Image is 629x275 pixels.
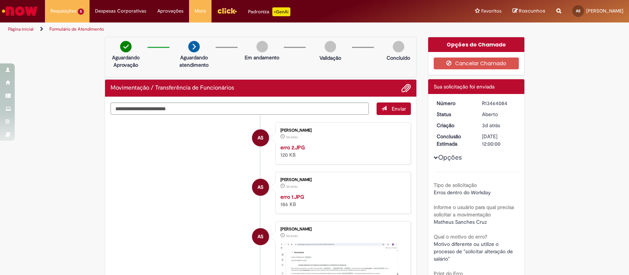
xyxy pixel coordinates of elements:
span: Despesas Corporativas [95,7,146,15]
img: img-circle-grey.png [325,41,336,52]
span: AS [258,228,263,246]
dt: Conclusão Estimada [431,133,476,147]
img: ServiceNow [1,4,39,18]
button: Enviar [377,102,411,115]
button: Adicionar anexos [401,83,411,93]
div: 29/08/2025 19:07:17 [482,122,516,129]
a: Rascunhos [513,8,545,15]
time: 29/08/2025 19:07:15 [286,135,298,139]
div: [PERSON_NAME] [280,178,403,182]
button: Cancelar Chamado [434,58,519,69]
span: Rascunhos [519,7,545,14]
span: Favoritos [481,7,502,15]
div: Ana Luiza Pinheiro E Silva [252,129,269,146]
span: Requisições [50,7,76,15]
span: [PERSON_NAME] [586,8,623,14]
a: Página inicial [8,26,34,32]
p: Concluído [387,54,410,62]
div: Aberto [482,111,516,118]
img: check-circle-green.png [120,41,132,52]
div: Ana Luiza Pinheiro E Silva [252,179,269,196]
div: 186 KB [280,193,403,208]
p: +GenAi [272,7,290,16]
span: Enviar [392,105,406,112]
p: Aguardando Aprovação [108,54,144,69]
span: Motivo diferente ou utilize o processo de "solicitar alteração de salário" [434,241,514,262]
b: Qual o motivo do erro? [434,233,487,240]
span: Matheus Sanches Cruz [434,219,487,225]
span: 3d atrás [286,234,298,238]
ul: Trilhas de página [6,22,414,36]
span: 5 [78,8,84,15]
b: informe o usuário para qual precisa solicitar a movimentação [434,204,514,218]
span: Aprovações [157,7,184,15]
time: 29/08/2025 19:05:07 [286,234,298,238]
span: AS [258,178,263,196]
span: Erros dentro do Workday [434,189,491,196]
p: Aguardando atendimento [176,54,212,69]
div: 120 KB [280,144,403,159]
img: img-circle-grey.png [256,41,268,52]
h2: Movimentação / Transferência de Funcionários Histórico de tíquete [111,85,234,91]
div: Ana Luiza Pinheiro E Silva [252,228,269,245]
span: Sua solicitação foi enviada [434,83,495,90]
dt: Criação [431,122,476,129]
time: 29/08/2025 19:07:15 [286,184,298,189]
textarea: Digite sua mensagem aqui... [111,102,369,115]
span: AS [258,129,263,147]
a: erro 1.JPG [280,194,304,200]
img: click_logo_yellow_360x200.png [217,5,237,16]
span: More [195,7,206,15]
a: erro 2.JPG [280,144,305,151]
span: AS [576,8,580,13]
a: Formulário de Atendimento [49,26,104,32]
dt: Número [431,100,476,107]
span: 3d atrás [286,184,298,189]
p: Em andamento [245,54,279,61]
div: Padroniza [248,7,290,16]
span: 3d atrás [286,135,298,139]
img: arrow-next.png [188,41,200,52]
div: R13464084 [482,100,516,107]
img: img-circle-grey.png [393,41,404,52]
span: 3d atrás [482,122,500,129]
time: 29/08/2025 19:07:17 [482,122,500,129]
div: [DATE] 12:00:00 [482,133,516,147]
p: Validação [319,54,341,62]
div: Opções do Chamado [428,37,524,52]
dt: Status [431,111,476,118]
div: [PERSON_NAME] [280,128,403,133]
div: [PERSON_NAME] [280,227,403,232]
b: Tipo de solicitação [434,182,477,188]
